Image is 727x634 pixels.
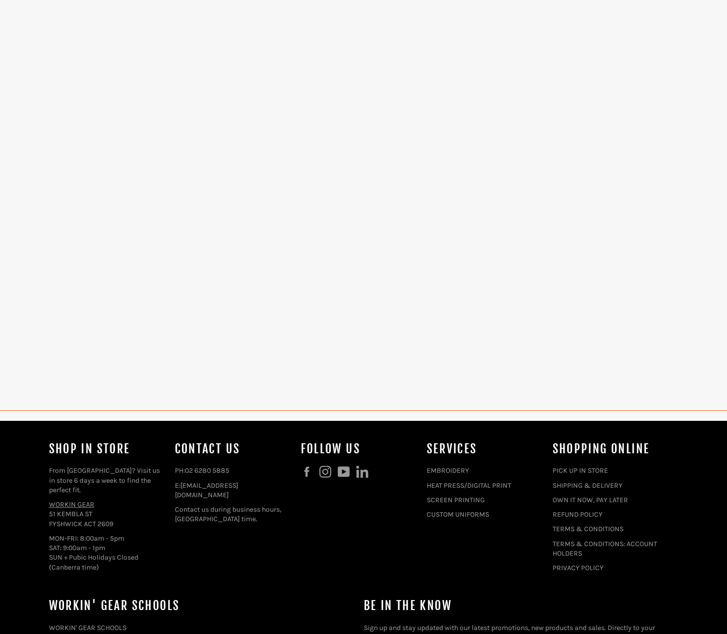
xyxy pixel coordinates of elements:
p: Contact us during business hours, [GEOGRAPHIC_DATA] time. [175,505,291,524]
p: 51 KEMBLA ST FYSHWICK ACT 2609 [49,500,165,529]
h4: SHOPPING ONLINE [553,441,669,457]
a: SHIPPING & DELIVERY [553,481,623,490]
a: SCREEN PRINTING [427,496,485,504]
a: REFUND POLICY [553,510,603,519]
a: TERMS & CONDITIONS: ACCOUNT HOLDERS [553,540,657,558]
p: PH: [175,466,291,475]
a: PRIVACY POLICY [553,564,604,572]
h4: Follow us [301,441,417,457]
a: 02 6280 5885 [185,466,229,475]
h4: services [427,441,543,457]
a: EMBROIDERY [427,466,469,475]
a: HEAT PRESS/DIGITAL PRINT [427,481,511,490]
a: WORKIN' GEAR SCHOOLS [49,624,126,632]
h4: WORKIN' GEAR SCHOOLS [49,598,354,614]
h4: Be in the know [364,598,669,614]
a: CUSTOM UNIFORMS [427,510,489,519]
a: WORKIN GEAR [49,500,94,509]
h4: Contact Us [175,441,291,457]
p: From [GEOGRAPHIC_DATA]? Visit us in store 6 days a week to find the perfect fit. [49,466,165,495]
a: OWN IT NOW, PAY LATER [553,496,628,504]
p: MON-FRI: 8:00am - 5pm SAT: 9:00am - 1pm SUN + Pubic Holidays Closed (Canberra time) [49,534,165,572]
a: PICK UP IN STORE [553,466,608,475]
a: [EMAIL_ADDRESS][DOMAIN_NAME] [175,481,238,499]
p: E: [175,481,291,500]
a: TERMS & CONDITIONS [553,525,624,533]
h4: Shop In Store [49,441,165,457]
